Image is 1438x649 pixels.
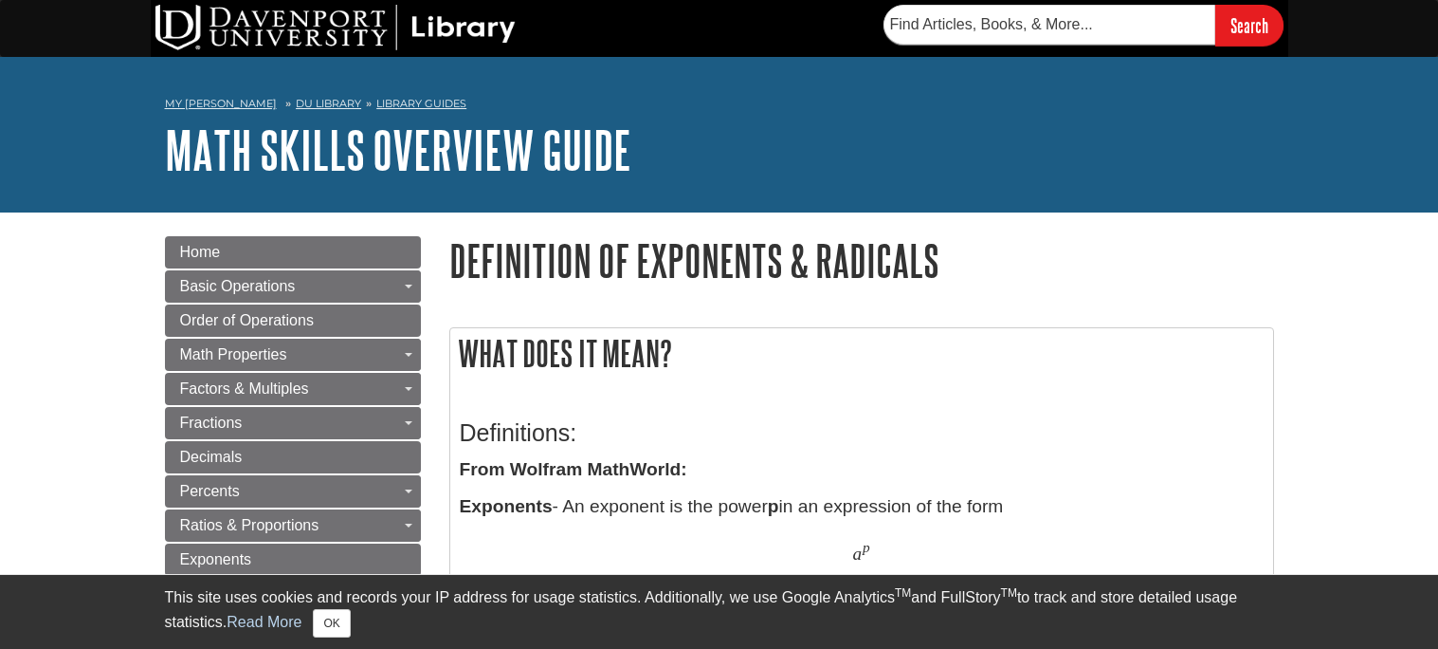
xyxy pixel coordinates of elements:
span: Ratios & Proportions [180,517,319,533]
a: Math Skills Overview Guide [165,121,631,179]
span: Order of Operations [180,312,314,328]
span: Home [180,244,221,260]
input: Search [1215,5,1283,46]
strong: From Wolfram MathWorld: [460,459,687,479]
a: Library Guides [376,97,466,110]
span: Basic Operations [180,278,296,294]
a: Order of Operations [165,305,421,337]
div: This site uses cookies and records your IP address for usage statistics. Additionally, we use Goo... [165,586,1274,638]
span: Fractions [180,415,243,431]
span: Math Properties [180,346,287,362]
img: DU Library [155,5,516,50]
a: Home [165,236,421,269]
a: My [PERSON_NAME] [165,96,277,112]
span: Percents [180,483,240,499]
a: Exponents [165,544,421,576]
span: Exponents [180,551,252,567]
a: DU Library [296,97,361,110]
a: Decimals [165,441,421,473]
span: p [863,539,870,556]
h2: What does it mean? [450,328,1273,379]
h3: Definitions: [460,419,1264,447]
a: Basic Operations [165,270,421,303]
b: p [768,496,779,516]
input: Find Articles, Books, & More... [883,5,1215,45]
b: Exponents [460,496,553,516]
a: Math Properties [165,339,421,371]
span: Factors & Multiples [180,380,309,397]
a: Read More [227,614,301,630]
nav: breadcrumb [165,91,1274,121]
a: Fractions [165,407,421,439]
button: Close [313,609,350,638]
a: Ratios & Proportions [165,510,421,542]
sup: TM [895,586,911,600]
form: Searches DU Library's articles, books, and more [883,5,1283,46]
a: Percents [165,475,421,508]
sup: TM [1001,586,1017,600]
a: Factors & Multiples [165,373,421,405]
h1: Definition of Exponents & Radicals [449,236,1274,285]
span: Decimals [180,449,243,465]
span: a [852,543,862,565]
